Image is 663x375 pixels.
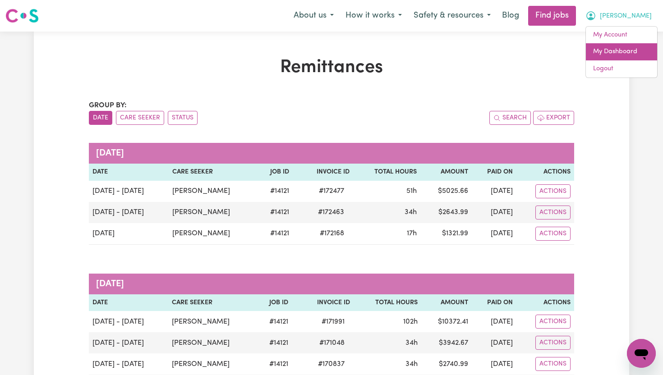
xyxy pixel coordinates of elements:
[116,111,164,125] button: sort invoices by care seeker
[472,223,516,245] td: [DATE]
[403,318,418,325] span: 102 hours
[89,311,168,332] td: [DATE] - [DATE]
[516,294,574,311] th: Actions
[169,202,257,223] td: [PERSON_NAME]
[586,27,657,44] a: My Account
[89,143,574,164] caption: [DATE]
[89,274,574,294] caption: [DATE]
[405,361,418,368] span: 34 hours
[257,181,293,202] td: # 14121
[405,339,418,347] span: 34 hours
[627,339,656,368] iframe: Button to launch messaging window
[314,228,350,239] span: # 172168
[600,11,652,21] span: [PERSON_NAME]
[472,294,516,311] th: Paid On
[89,223,169,245] td: [DATE]
[313,186,350,197] span: # 172477
[533,111,574,125] button: Export
[472,202,516,223] td: [DATE]
[472,311,516,332] td: [DATE]
[421,353,472,375] td: $ 2740.99
[89,164,169,181] th: Date
[535,315,571,329] button: Actions
[293,164,353,181] th: Invoice ID
[169,223,257,245] td: [PERSON_NAME]
[168,332,256,353] td: [PERSON_NAME]
[169,164,257,181] th: Care Seeker
[535,336,571,350] button: Actions
[89,111,112,125] button: sort invoices by date
[316,316,350,327] span: # 171991
[257,202,293,223] td: # 14121
[420,223,471,245] td: $ 1321.99
[168,311,256,332] td: [PERSON_NAME]
[89,181,169,202] td: [DATE] - [DATE]
[257,294,292,311] th: Job ID
[313,359,350,370] span: # 170837
[421,332,472,353] td: $ 3942.67
[340,6,408,25] button: How it works
[406,187,417,195] span: 51 hours
[89,57,574,78] h1: Remittances
[585,26,658,78] div: My Account
[5,8,39,24] img: Careseekers logo
[516,164,574,181] th: Actions
[472,332,516,353] td: [DATE]
[535,227,571,241] button: Actions
[353,164,421,181] th: Total Hours
[497,6,525,26] a: Blog
[257,164,293,181] th: Job ID
[489,111,531,125] button: Search
[257,353,292,375] td: # 14121
[420,164,471,181] th: Amount
[535,357,571,371] button: Actions
[257,311,292,332] td: # 14121
[89,332,168,353] td: [DATE] - [DATE]
[407,230,417,237] span: 17 hours
[313,207,350,218] span: # 172463
[528,6,576,26] a: Find jobs
[257,332,292,353] td: # 14121
[5,5,39,26] a: Careseekers logo
[535,184,571,198] button: Actions
[580,6,658,25] button: My Account
[472,164,516,181] th: Paid On
[89,353,168,375] td: [DATE] - [DATE]
[292,294,354,311] th: Invoice ID
[89,294,168,311] th: Date
[89,202,169,223] td: [DATE] - [DATE]
[168,111,198,125] button: sort invoices by paid status
[472,353,516,375] td: [DATE]
[421,294,472,311] th: Amount
[405,209,417,216] span: 34 hours
[89,102,127,109] span: Group by:
[288,6,340,25] button: About us
[168,353,256,375] td: [PERSON_NAME]
[421,311,472,332] td: $ 10372.41
[586,43,657,60] a: My Dashboard
[472,181,516,202] td: [DATE]
[314,338,350,348] span: # 171048
[354,294,421,311] th: Total Hours
[535,206,571,220] button: Actions
[257,223,293,245] td: # 14121
[408,6,497,25] button: Safety & resources
[586,60,657,78] a: Logout
[420,181,471,202] td: $ 5025.66
[168,294,256,311] th: Care Seeker
[169,181,257,202] td: [PERSON_NAME]
[420,202,471,223] td: $ 2643.99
